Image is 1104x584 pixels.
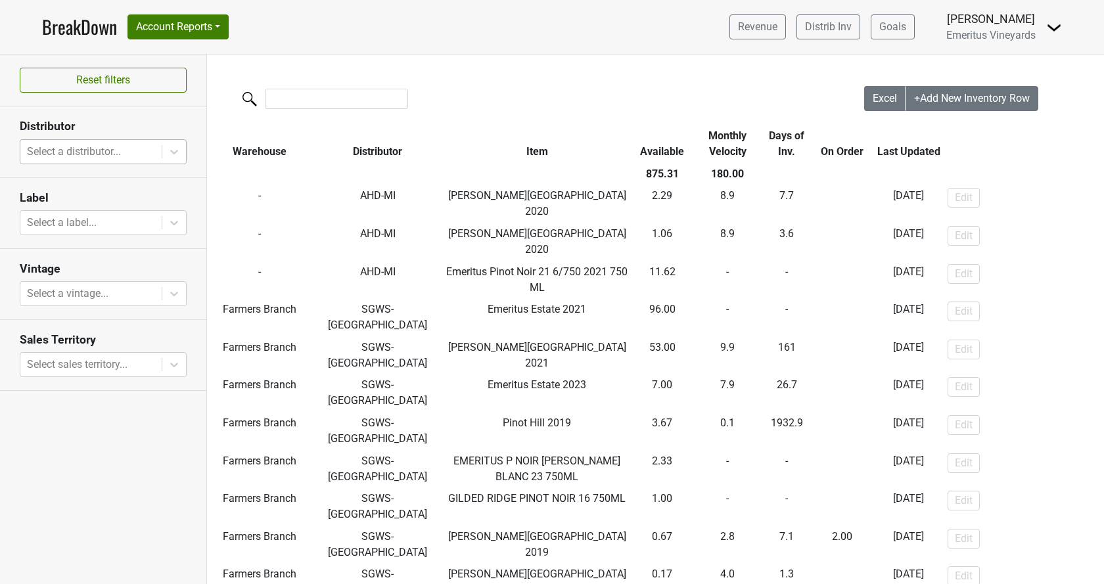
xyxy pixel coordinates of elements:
[873,92,897,104] span: Excel
[762,185,812,223] td: 7.7
[812,374,873,413] td: -
[948,377,980,397] button: Edit
[948,415,980,435] button: Edit
[127,14,229,39] button: Account Reports
[207,125,313,163] th: Warehouse: activate to sort column ascending
[20,68,187,93] button: Reset filters
[762,374,812,413] td: 26.7
[313,298,444,336] td: SGWS-[GEOGRAPHIC_DATA]
[313,412,444,450] td: SGWS-[GEOGRAPHIC_DATA]
[632,526,693,564] td: 0.67
[948,491,980,510] button: Edit
[207,450,313,488] td: Farmers Branch
[693,450,762,488] td: -
[762,298,812,336] td: -
[762,125,812,163] th: Days of Inv.: activate to sort column ascending
[313,450,444,488] td: SGWS-[GEOGRAPHIC_DATA]
[873,487,944,526] td: [DATE]
[313,336,444,374] td: SGWS-[GEOGRAPHIC_DATA]
[762,412,812,450] td: 1932.9
[873,185,944,223] td: [DATE]
[693,487,762,526] td: -
[946,11,1036,28] div: [PERSON_NAME]
[762,487,812,526] td: -
[446,265,628,294] span: Emeritus Pinot Noir 21 6/750 2021 750 ML
[873,450,944,488] td: [DATE]
[448,530,626,558] span: [PERSON_NAME][GEOGRAPHIC_DATA] 2019
[762,526,812,564] td: 7.1
[632,125,693,163] th: Available: activate to sort column ascending
[207,487,313,526] td: Farmers Branch
[812,450,873,488] td: -
[871,14,915,39] a: Goals
[632,336,693,374] td: 53.00
[693,336,762,374] td: 9.9
[948,188,980,208] button: Edit
[448,189,626,217] span: [PERSON_NAME][GEOGRAPHIC_DATA] 2020
[693,185,762,223] td: 8.9
[207,298,313,336] td: Farmers Branch
[207,223,313,261] td: -
[873,125,944,163] th: Last Updated: activate to sort column ascending
[313,185,444,223] td: AHD-MI
[207,374,313,413] td: Farmers Branch
[948,264,980,284] button: Edit
[812,412,873,450] td: -
[632,163,693,185] th: 875.31
[632,412,693,450] td: 3.67
[906,86,1038,111] button: +Add New Inventory Row
[448,227,626,256] span: [PERSON_NAME][GEOGRAPHIC_DATA] 2020
[488,378,586,391] span: Emeritus Estate 2023
[313,374,444,413] td: SGWS-[GEOGRAPHIC_DATA]
[812,526,873,564] td: -
[873,223,944,261] td: [DATE]
[812,185,873,223] td: -
[1046,20,1062,35] img: Dropdown Menu
[693,374,762,413] td: 7.9
[313,261,444,299] td: AHD-MI
[207,261,313,299] td: -
[762,261,812,299] td: -
[693,526,762,564] td: 2.8
[873,298,944,336] td: [DATE]
[948,340,980,359] button: Edit
[693,298,762,336] td: -
[488,303,586,315] span: Emeritus Estate 2021
[914,92,1030,104] span: +Add New Inventory Row
[503,416,571,429] span: Pinot Hill 2019
[443,125,631,163] th: Item: activate to sort column ascending
[873,412,944,450] td: [DATE]
[453,455,620,483] span: EMERITUS P NOIR [PERSON_NAME] BLANC 23 750ML
[313,526,444,564] td: SGWS-[GEOGRAPHIC_DATA]
[207,412,313,450] td: Farmers Branch
[313,487,444,526] td: SGWS-[GEOGRAPHIC_DATA]
[812,223,873,261] td: -
[762,450,812,488] td: -
[693,261,762,299] td: -
[873,336,944,374] td: [DATE]
[948,226,980,246] button: Edit
[873,374,944,413] td: [DATE]
[729,14,786,39] a: Revenue
[946,29,1036,41] span: Emeritus Vineyards
[448,492,626,505] span: GILDED RIDGE PINOT NOIR 16 750ML
[873,526,944,564] td: [DATE]
[812,298,873,336] td: -
[812,336,873,374] td: -
[948,302,980,321] button: Edit
[693,412,762,450] td: 0.1
[812,125,873,163] th: On Order: activate to sort column ascending
[20,262,187,276] h3: Vintage
[762,223,812,261] td: 3.6
[313,223,444,261] td: AHD-MI
[42,13,117,41] a: BreakDown
[632,374,693,413] td: 7.00
[693,223,762,261] td: 8.9
[20,191,187,205] h3: Label
[762,336,812,374] td: 161
[632,450,693,488] td: 2.33
[448,341,626,369] span: [PERSON_NAME][GEOGRAPHIC_DATA] 2021
[632,185,693,223] td: 2.29
[873,261,944,299] td: [DATE]
[207,336,313,374] td: Farmers Branch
